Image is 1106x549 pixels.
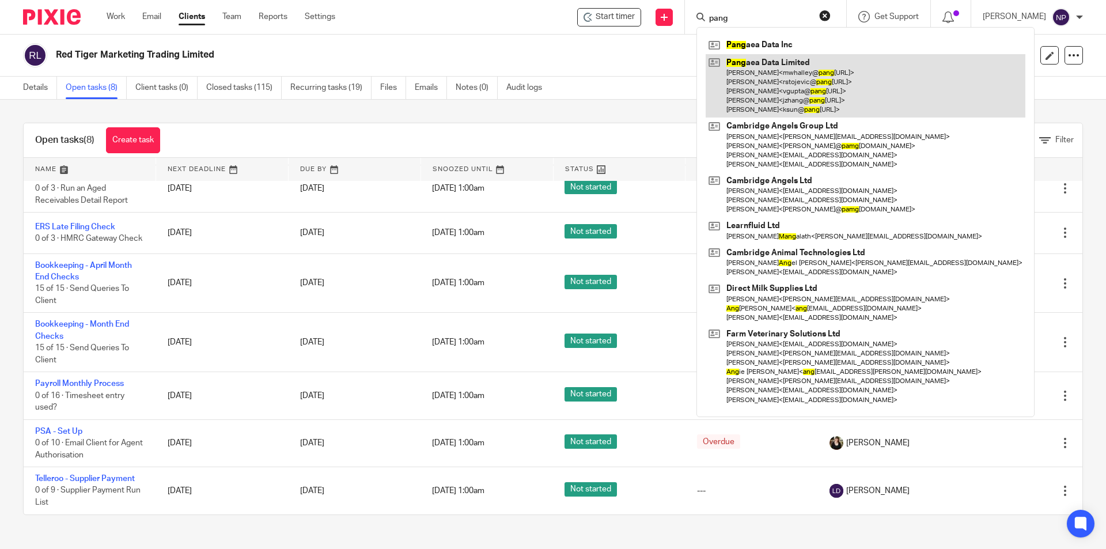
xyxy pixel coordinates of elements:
a: Open tasks (8) [66,77,127,99]
span: Filter [1055,136,1074,144]
a: Clients [179,11,205,22]
span: 15 of 15 · Send Queries To Client [35,344,129,364]
span: [DATE] [300,439,324,447]
span: Status [565,166,594,172]
span: [DATE] [300,487,324,495]
p: [PERSON_NAME] [983,11,1046,22]
td: [DATE] [156,165,289,212]
span: [DATE] [300,392,324,400]
span: [PERSON_NAME] [846,437,910,449]
div: Red Tiger Marketing Trading Limited [577,8,641,26]
span: [DATE] [300,229,324,237]
span: 0 of 9 · Supplier Payment Run List [35,487,141,507]
a: Email [142,11,161,22]
td: [DATE] [156,213,289,253]
span: [DATE] 1:00am [432,487,484,495]
a: Team [222,11,241,22]
td: [DATE] [156,467,289,514]
td: [DATE] [156,372,289,419]
a: PSA - Set Up [35,427,82,436]
a: Notes (0) [456,77,498,99]
span: 0 of 3 · Run an Aged Receivables Detail Report [35,184,128,205]
span: Not started [565,387,617,402]
span: [DATE] 1:00am [432,229,484,237]
a: Emails [415,77,447,99]
a: Bookkeeping - Month End Checks [35,320,129,340]
span: Get Support [874,13,919,21]
h2: Red Tiger Marketing Trading Limited [56,49,752,61]
span: Start timer [596,11,635,23]
span: Not started [565,434,617,449]
a: Settings [305,11,335,22]
span: [DATE] 1:00am [432,184,484,192]
img: svg%3E [1052,8,1070,26]
span: Not started [565,482,617,497]
span: Not started [565,275,617,289]
input: Search [708,14,812,24]
span: Overdue [697,434,740,449]
span: Not started [565,224,617,238]
a: Recurring tasks (19) [290,77,372,99]
span: Snoozed Until [433,166,493,172]
button: Clear [819,10,831,21]
a: Closed tasks (115) [206,77,282,99]
span: [DATE] 1:00am [432,338,484,346]
a: Telleroo - Supplier Payment [35,475,135,483]
a: Payroll Monthly Process [35,380,124,388]
td: [DATE] [156,419,289,467]
span: 0 of 16 · Timesheet entry used? [35,392,124,412]
a: Details [23,77,57,99]
a: ERS Late Filing Check [35,223,115,231]
a: Bookkeeping - April Month End Checks [35,262,132,281]
a: Create task [106,127,160,153]
h1: Open tasks [35,134,94,146]
td: [DATE] [156,253,289,313]
span: [DATE] 1:00am [432,392,484,400]
a: Audit logs [506,77,551,99]
span: [DATE] 1:00am [432,439,484,447]
img: Pixie [23,9,81,25]
span: [DATE] [300,279,324,287]
span: Not started [565,180,617,194]
span: Not started [565,334,617,348]
span: 0 of 3 · HMRC Gateway Check [35,235,142,243]
a: Client tasks (0) [135,77,198,99]
a: Work [107,11,125,22]
img: svg%3E [829,484,843,498]
div: --- [697,485,806,497]
span: (8) [84,135,94,145]
span: [DATE] 1:00am [432,279,484,287]
span: 0 of 10 · Email Client for Agent Authorisation [35,439,143,459]
span: 15 of 15 · Send Queries To Client [35,285,129,305]
td: [DATE] [156,313,289,372]
span: [DATE] [300,184,324,192]
img: svg%3E [23,43,47,67]
a: Files [380,77,406,99]
a: Reports [259,11,287,22]
span: [PERSON_NAME] [846,485,910,497]
span: [DATE] [300,338,324,346]
img: Helen%20Campbell.jpeg [829,436,843,450]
